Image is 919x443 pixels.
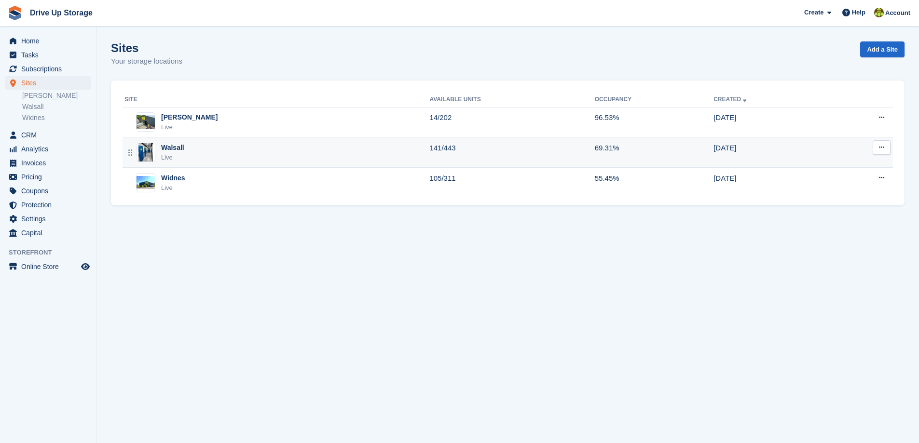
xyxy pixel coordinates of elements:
[161,153,184,162] div: Live
[5,142,91,156] a: menu
[21,212,79,226] span: Settings
[852,8,865,17] span: Help
[595,92,713,107] th: Occupancy
[21,156,79,170] span: Invoices
[595,137,713,168] td: 69.31%
[713,168,827,198] td: [DATE]
[111,41,182,54] h1: Sites
[123,92,429,107] th: Site
[21,226,79,240] span: Capital
[161,143,184,153] div: Walsall
[21,142,79,156] span: Analytics
[5,62,91,76] a: menu
[429,107,594,137] td: 14/202
[161,173,185,183] div: Widnes
[137,115,155,129] img: Image of Stroud site
[713,107,827,137] td: [DATE]
[161,183,185,193] div: Live
[161,112,218,122] div: [PERSON_NAME]
[26,5,96,21] a: Drive Up Storage
[21,260,79,273] span: Online Store
[5,226,91,240] a: menu
[860,41,905,57] a: Add a Site
[5,128,91,142] a: menu
[21,48,79,62] span: Tasks
[429,92,594,107] th: Available Units
[5,76,91,90] a: menu
[804,8,823,17] span: Create
[21,198,79,212] span: Protection
[22,113,91,122] a: Widnes
[429,168,594,198] td: 105/311
[5,34,91,48] a: menu
[9,248,96,257] span: Storefront
[21,128,79,142] span: CRM
[21,62,79,76] span: Subscriptions
[5,260,91,273] a: menu
[21,76,79,90] span: Sites
[21,184,79,198] span: Coupons
[874,8,884,17] img: Lindsay Dawes
[8,6,22,20] img: stora-icon-8386f47178a22dfd0bd8f6a31ec36ba5ce8667c1dd55bd0f319d3a0aa187defe.svg
[138,143,153,162] img: Image of Walsall site
[22,102,91,111] a: Walsall
[21,34,79,48] span: Home
[713,96,749,103] a: Created
[595,107,713,137] td: 96.53%
[429,137,594,168] td: 141/443
[161,122,218,132] div: Live
[22,91,91,100] a: [PERSON_NAME]
[80,261,91,272] a: Preview store
[5,156,91,170] a: menu
[137,176,155,189] img: Image of Widnes site
[21,170,79,184] span: Pricing
[5,184,91,198] a: menu
[595,168,713,198] td: 55.45%
[5,212,91,226] a: menu
[5,170,91,184] a: menu
[713,137,827,168] td: [DATE]
[5,48,91,62] a: menu
[111,56,182,67] p: Your storage locations
[5,198,91,212] a: menu
[885,8,910,18] span: Account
